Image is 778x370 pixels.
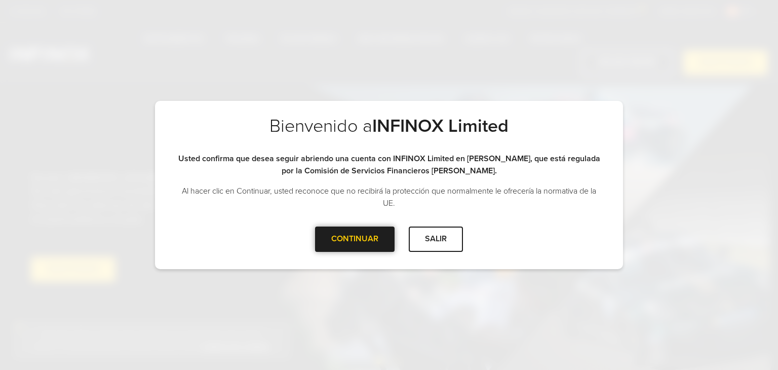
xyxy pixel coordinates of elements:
[175,115,603,153] h2: Bienvenido a
[178,154,600,176] strong: Usted confirma que desea seguir abriendo una cuenta con INFINOX Limited en [PERSON_NAME], que est...
[175,185,603,209] p: Al hacer clic en Continuar, usted reconoce que no recibirá la protección que normalmente le ofrec...
[372,115,509,137] strong: INFINOX Limited
[315,227,395,251] div: CONTINUAR
[409,227,463,251] div: SALIR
